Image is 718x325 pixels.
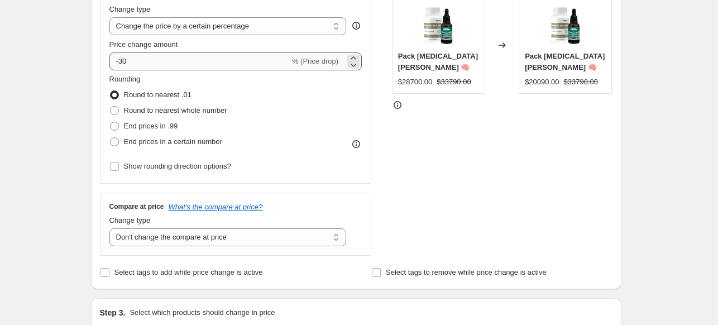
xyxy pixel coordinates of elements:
div: help [351,20,362,31]
span: Show rounding direction options? [124,162,231,170]
span: Change type [109,5,151,13]
input: -15 [109,52,290,70]
span: End prices in a certain number [124,137,222,146]
img: PackMelenadeLeon-CapsulasyGotas_db7ae12b-99ff-4d89-aa81-4d8640d59001_80x.png [543,3,588,47]
span: Round to nearest whole number [124,106,227,114]
strike: $33790.00 [564,77,598,88]
button: What's the compare at price? [169,203,263,211]
span: Price change amount [109,40,178,49]
strike: $33790.00 [437,77,471,88]
span: End prices in .99 [124,122,178,130]
img: PackMelenadeLeon-CapsulasyGotas_db7ae12b-99ff-4d89-aa81-4d8640d59001_80x.png [416,3,461,47]
span: Select tags to remove while price change is active [386,268,547,276]
span: Pack [MEDICAL_DATA][PERSON_NAME] 🧠 [525,52,605,71]
span: Select tags to add while price change is active [114,268,263,276]
div: $28700.00 [398,77,432,88]
h3: Compare at price [109,202,164,211]
span: Rounding [109,75,141,83]
span: Round to nearest .01 [124,90,192,99]
span: % (Price drop) [292,57,338,65]
h2: Step 3. [100,307,126,318]
span: Pack [MEDICAL_DATA][PERSON_NAME] 🧠 [398,52,478,71]
span: Change type [109,216,151,224]
div: $20090.00 [525,77,559,88]
p: Select which products should change in price [130,307,275,318]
